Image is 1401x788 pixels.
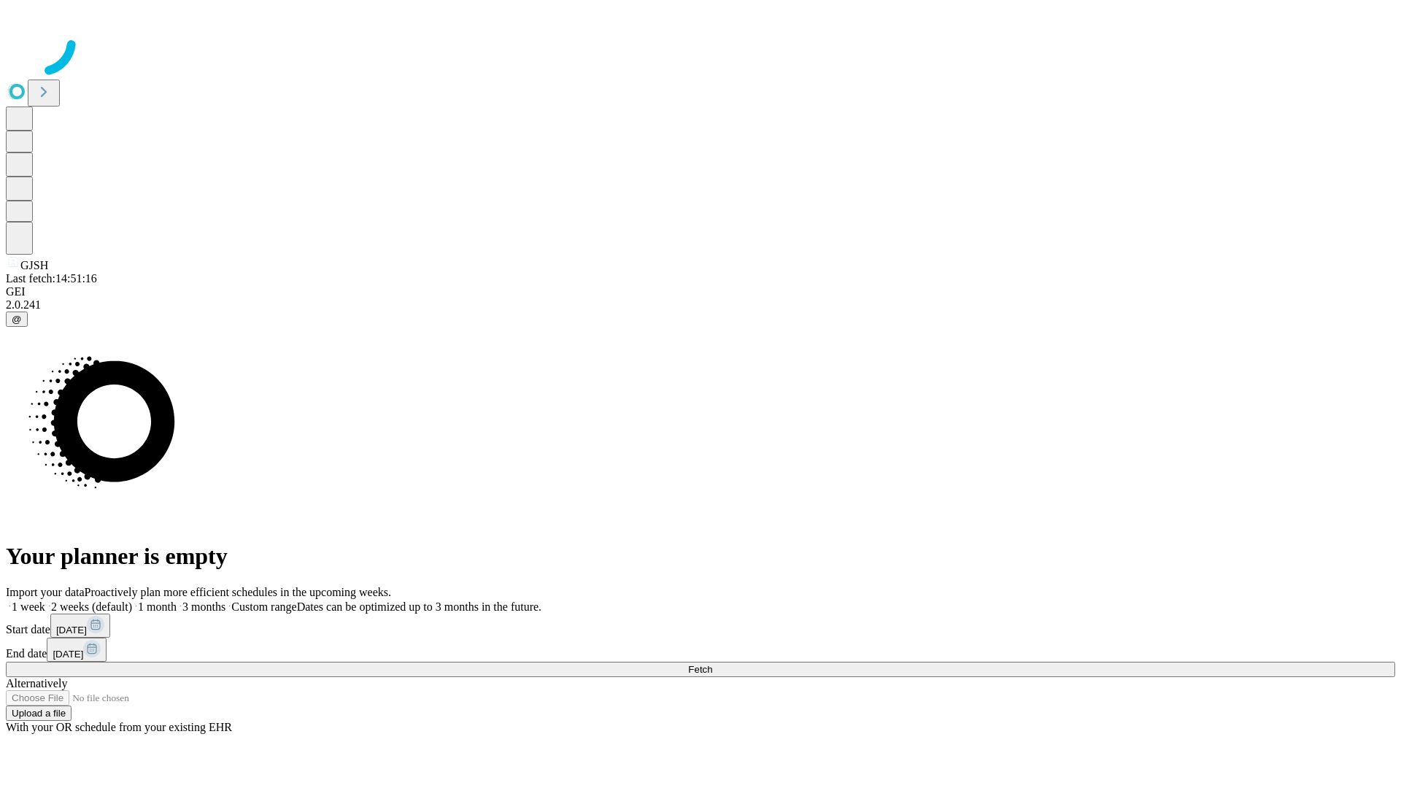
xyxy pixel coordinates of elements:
[12,600,45,613] span: 1 week
[297,600,541,613] span: Dates can be optimized up to 3 months in the future.
[6,543,1395,570] h1: Your planner is empty
[688,664,712,675] span: Fetch
[20,259,48,271] span: GJSH
[6,677,67,689] span: Alternatively
[47,638,107,662] button: [DATE]
[6,706,72,721] button: Upload a file
[6,662,1395,677] button: Fetch
[6,285,1395,298] div: GEI
[182,600,225,613] span: 3 months
[6,312,28,327] button: @
[231,600,296,613] span: Custom range
[6,614,1395,638] div: Start date
[6,298,1395,312] div: 2.0.241
[53,649,83,660] span: [DATE]
[6,638,1395,662] div: End date
[6,586,85,598] span: Import your data
[50,614,110,638] button: [DATE]
[138,600,177,613] span: 1 month
[12,314,22,325] span: @
[85,586,391,598] span: Proactively plan more efficient schedules in the upcoming weeks.
[56,625,87,636] span: [DATE]
[51,600,132,613] span: 2 weeks (default)
[6,272,97,285] span: Last fetch: 14:51:16
[6,721,232,733] span: With your OR schedule from your existing EHR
